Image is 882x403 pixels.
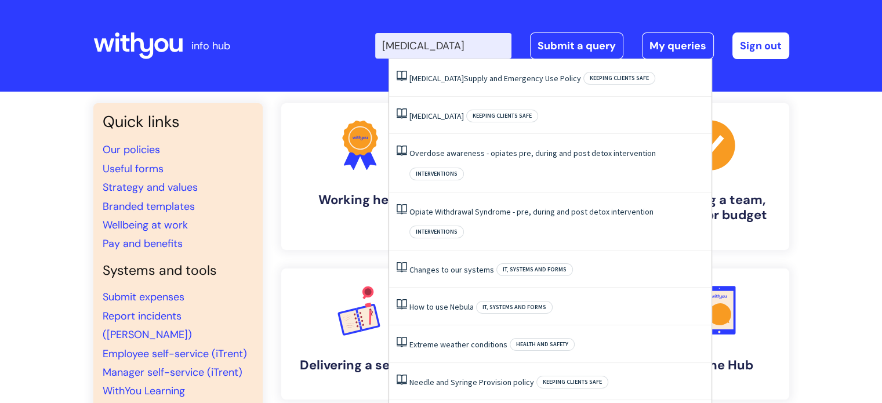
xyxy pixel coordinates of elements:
[191,37,230,55] p: info hub
[103,199,195,213] a: Branded templates
[103,263,253,279] h4: Systems and tools
[642,32,714,59] a: My queries
[409,339,507,350] a: Extreme weather conditions
[409,168,464,180] span: Interventions
[530,32,623,59] a: Submit a query
[103,384,185,398] a: WithYou Learning
[409,226,464,238] span: Interventions
[466,110,538,122] span: Keeping clients safe
[476,301,553,314] span: IT, systems and forms
[103,290,184,304] a: Submit expenses
[103,237,183,250] a: Pay and benefits
[409,111,464,121] a: [MEDICAL_DATA]
[103,112,253,131] h3: Quick links
[409,264,494,275] a: Changes to our systems
[409,206,654,217] a: Opiate Withdrawal Syndrome - pre, during and post detox intervention
[291,193,430,208] h4: Working here
[103,143,160,157] a: Our policies
[510,338,575,351] span: Health and safety
[103,309,192,342] a: Report incidents ([PERSON_NAME])
[409,73,581,83] a: [MEDICAL_DATA]Supply and Emergency Use Policy
[103,180,198,194] a: Strategy and values
[103,365,242,379] a: Manager self-service (iTrent)
[103,162,164,176] a: Useful forms
[536,376,608,389] span: Keeping clients safe
[409,73,464,83] span: [MEDICAL_DATA]
[375,33,511,59] input: Search
[409,148,656,158] a: Overdose awareness - opiates pre, during and post detox intervention
[291,358,430,373] h4: Delivering a service
[103,347,247,361] a: Employee self-service (iTrent)
[281,268,439,400] a: Delivering a service
[409,302,474,312] a: How to use Nebula
[409,377,534,387] a: Needle and Syringe Provision policy
[103,218,188,232] a: Wellbeing at work
[583,72,655,85] span: Keeping clients safe
[496,263,573,276] span: IT, systems and forms
[732,32,789,59] a: Sign out
[281,103,439,250] a: Working here
[375,32,789,59] div: | -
